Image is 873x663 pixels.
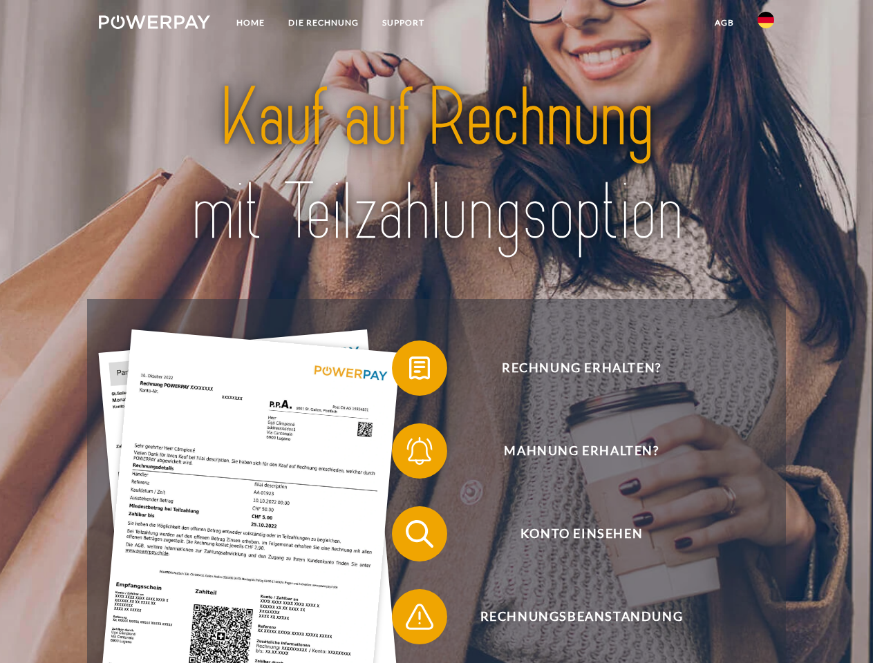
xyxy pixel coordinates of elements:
img: de [758,12,774,28]
span: Rechnung erhalten? [412,340,751,396]
span: Rechnungsbeanstandung [412,589,751,644]
a: Home [225,10,276,35]
span: Mahnung erhalten? [412,423,751,479]
a: agb [703,10,746,35]
button: Rechnungsbeanstandung [392,589,751,644]
img: qb_warning.svg [402,599,437,634]
img: qb_bill.svg [402,351,437,385]
img: qb_bell.svg [402,434,437,468]
button: Rechnung erhalten? [392,340,751,396]
img: qb_search.svg [402,517,437,551]
a: DIE RECHNUNG [276,10,370,35]
img: title-powerpay_de.svg [132,66,741,265]
a: SUPPORT [370,10,436,35]
span: Konto einsehen [412,506,751,561]
img: logo-powerpay-white.svg [99,15,210,29]
button: Mahnung erhalten? [392,423,751,479]
button: Konto einsehen [392,506,751,561]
